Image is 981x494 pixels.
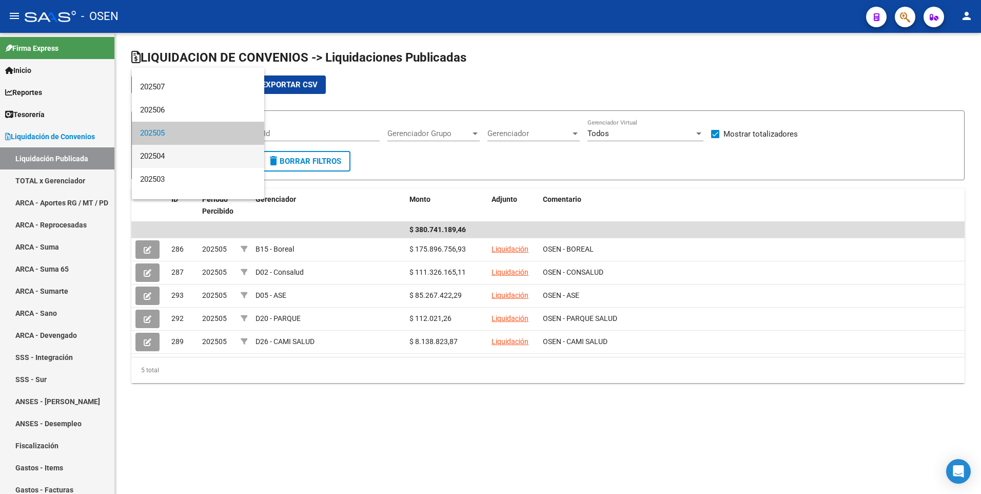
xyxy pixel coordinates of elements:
span: 202504 [140,145,256,168]
span: 202503 [140,168,256,191]
span: 202505 [140,122,256,145]
div: Open Intercom Messenger [946,459,971,484]
span: 202507 [140,75,256,99]
span: 202502 [140,191,256,214]
span: 202506 [140,99,256,122]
